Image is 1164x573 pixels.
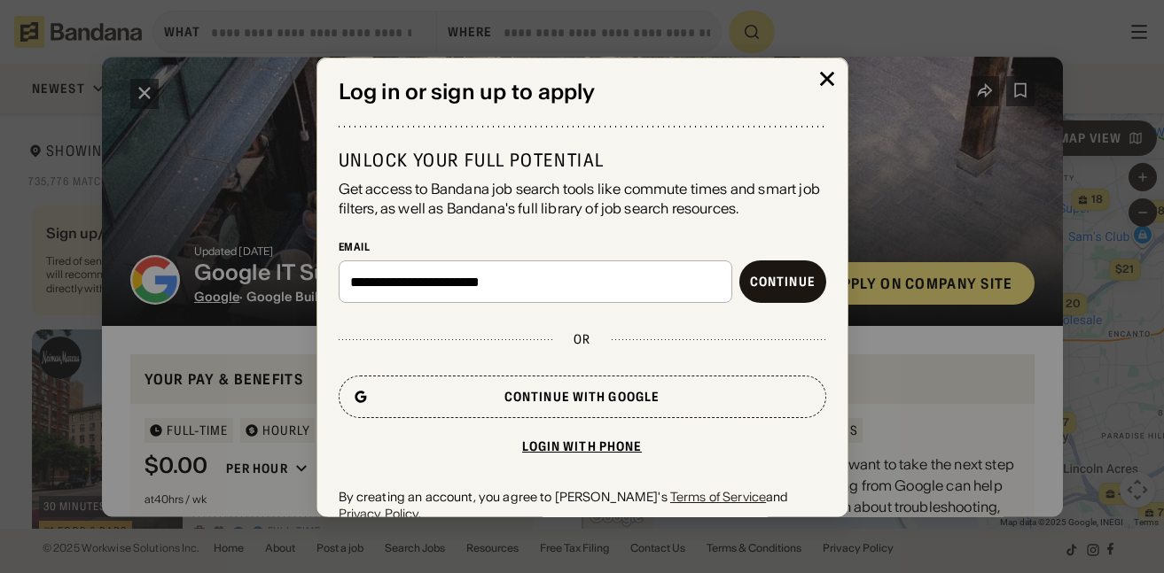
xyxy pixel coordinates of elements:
a: Privacy Policy [339,505,419,521]
div: By creating an account, you agree to [PERSON_NAME]'s and . [339,489,826,521]
div: Get access to Bandana job search tools like commute times and smart job filters, as well as Banda... [339,178,826,218]
div: Unlock your full potential [339,148,826,171]
div: Continue [750,275,816,288]
a: Terms of Service [670,489,766,505]
div: Log in or sign up to apply [339,79,826,105]
div: or [574,331,590,347]
div: Login with phone [522,440,643,453]
div: Continue with Google [504,391,660,403]
div: Email [339,239,826,253]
